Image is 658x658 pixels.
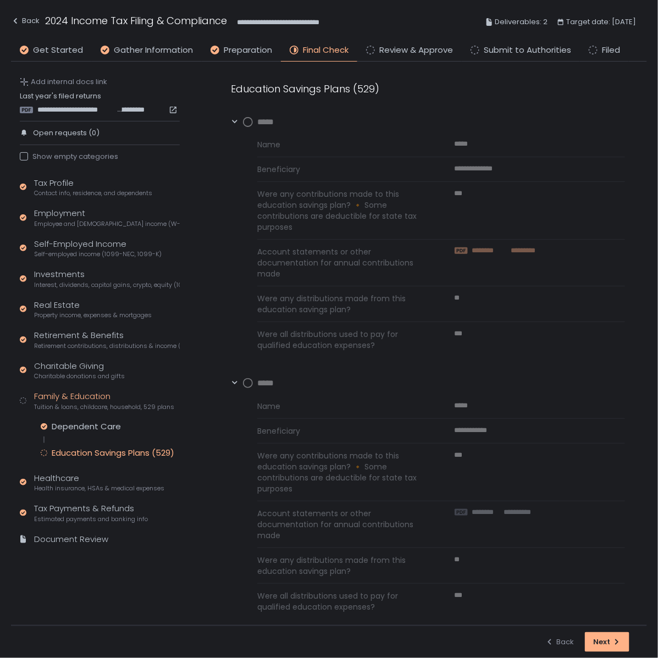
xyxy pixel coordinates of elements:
[257,425,428,436] span: Beneficiary
[593,637,621,647] div: Next
[566,15,636,29] span: Target date: [DATE]
[52,447,174,458] div: Education Savings Plans (529)
[257,329,428,351] span: Were all distributions used to pay for qualified education expenses?
[34,207,180,228] div: Employment
[484,44,571,57] span: Submit to Authorities
[257,189,428,233] span: Were any contributions made to this education savings plan? 🔸 Some contributions are deductible f...
[545,637,574,647] div: Back
[257,450,428,494] span: Were any contributions made to this education savings plan? 🔸 Some contributions are deductible f...
[45,13,227,28] h1: 2024 Income Tax Filing & Compliance
[257,555,428,577] span: Were any distributions made from this education savings plan?
[34,238,162,259] div: Self-Employed Income
[33,44,83,57] span: Get Started
[257,246,428,279] span: Account statements or other documentation for annual contributions made
[20,91,180,114] div: Last year's filed returns
[34,372,125,380] span: Charitable donations and gifts
[379,44,453,57] span: Review & Approve
[34,502,148,523] div: Tax Payments & Refunds
[34,189,152,197] span: Contact info, residence, and dependents
[257,293,428,315] span: Were any distributions made from this education savings plan?
[114,44,193,57] span: Gather Information
[34,329,180,350] div: Retirement & Benefits
[34,268,180,289] div: Investments
[34,472,164,493] div: Healthcare
[34,515,148,523] span: Estimated payments and banking info
[257,139,428,150] span: Name
[11,14,40,27] div: Back
[33,128,99,138] span: Open requests (0)
[303,44,349,57] span: Final Check
[34,360,125,381] div: Charitable Giving
[34,484,164,493] span: Health insurance, HSAs & medical expenses
[224,44,272,57] span: Preparation
[34,299,152,320] div: Real Estate
[495,15,548,29] span: Deliverables: 2
[585,632,629,652] button: Next
[34,533,108,546] div: Document Review
[34,281,180,289] span: Interest, dividends, capital gains, crypto, equity (1099s, K-1s)
[20,77,107,87] button: Add internal docs link
[34,390,174,411] div: Family & Education
[34,403,174,411] span: Tuition & loans, childcare, household, 529 plans
[602,44,620,57] span: Filed
[52,421,121,432] div: Dependent Care
[257,401,428,412] span: Name
[257,590,428,612] span: Were all distributions used to pay for qualified education expenses?
[34,177,152,198] div: Tax Profile
[545,632,574,652] button: Back
[34,342,180,350] span: Retirement contributions, distributions & income (1099-R, 5498)
[11,13,40,31] button: Back
[257,508,428,541] span: Account statements or other documentation for annual contributions made
[34,220,180,228] span: Employee and [DEMOGRAPHIC_DATA] income (W-2s)
[257,164,428,175] span: Beneficiary
[231,81,625,96] div: Education Savings Plans (529)
[34,250,162,258] span: Self-employed income (1099-NEC, 1099-K)
[34,311,152,319] span: Property income, expenses & mortgages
